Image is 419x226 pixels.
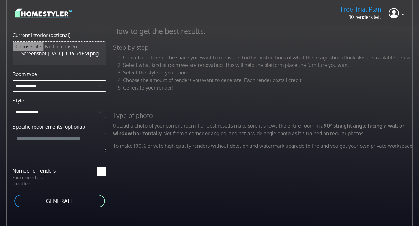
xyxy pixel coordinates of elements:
[109,112,418,119] h5: Type of photo
[123,84,414,91] li: Generate your render!
[123,54,414,61] li: Upload a picture of the space you want to renovate. Further instructions of what the image should...
[109,26,418,36] h4: How to get the best results:
[14,194,105,208] button: GENERATE
[9,174,60,186] p: Each render has a 1 credit fee
[109,43,418,51] h5: Step by step
[123,69,414,76] li: Select the style of your room.
[13,123,85,130] label: Specific requirements (optional)
[13,31,71,39] label: Current interior (optional)
[13,97,24,104] label: Style
[123,61,414,69] li: Select what kind of room we are renovating. This will help the platform place the furniture you w...
[109,122,418,137] p: Upload a photo of your current room. For best results make sure it shows the entire room in a Not...
[123,76,414,84] li: Choose the amount of renders you want to generate. Each render costs 1 credit.
[13,70,37,78] label: Room type
[109,142,418,150] p: To make 100% private high quality renders without deletion and watermark upgrade to Pro and you g...
[341,5,381,13] h5: Free Trial Plan
[9,167,60,174] label: Number of renders
[15,8,72,19] img: logo-3de290ba35641baa71223ecac5eacb59cb85b4c7fdf211dc9aaecaaee71ea2f8.svg
[341,13,381,21] p: 10 renders left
